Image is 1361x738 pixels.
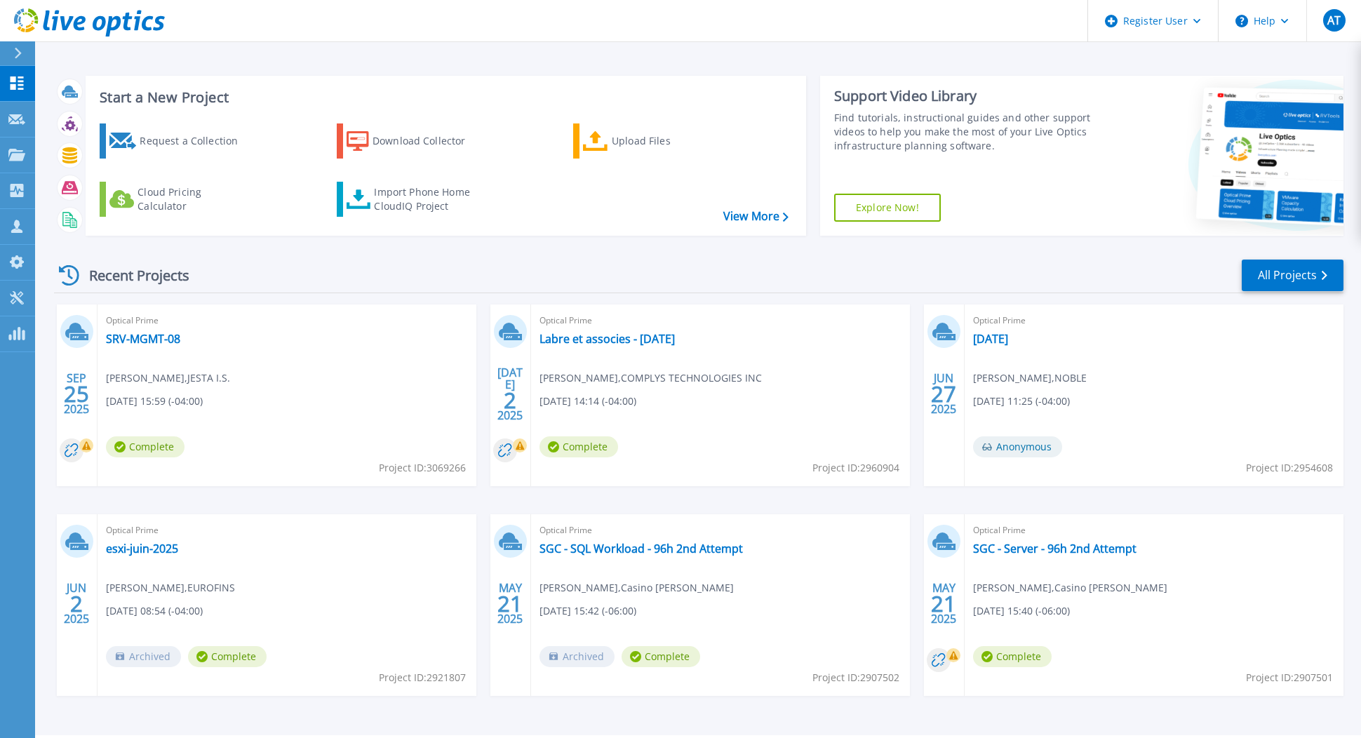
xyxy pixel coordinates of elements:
[54,258,208,293] div: Recent Projects
[100,90,788,105] h3: Start a New Project
[539,313,901,328] span: Optical Prime
[834,194,941,222] a: Explore Now!
[63,368,90,420] div: SEP 2025
[379,460,466,476] span: Project ID: 3069266
[973,603,1070,619] span: [DATE] 15:40 (-06:00)
[973,646,1052,667] span: Complete
[337,123,493,159] a: Download Collector
[106,580,235,596] span: [PERSON_NAME] , EUROFINS
[973,523,1335,538] span: Optical Prime
[106,394,203,409] span: [DATE] 15:59 (-04:00)
[106,646,181,667] span: Archived
[973,580,1167,596] span: [PERSON_NAME] , Casino [PERSON_NAME]
[539,332,675,346] a: Labre et associes - [DATE]
[931,598,956,610] span: 21
[374,185,483,213] div: Import Phone Home CloudIQ Project
[539,603,636,619] span: [DATE] 15:42 (-06:00)
[622,646,700,667] span: Complete
[497,598,523,610] span: 21
[140,127,252,155] div: Request a Collection
[931,388,956,400] span: 27
[930,368,957,420] div: JUN 2025
[106,332,180,346] a: SRV-MGMT-08
[100,182,256,217] a: Cloud Pricing Calculator
[70,598,83,610] span: 2
[834,111,1101,153] div: Find tutorials, instructional guides and other support videos to help you make the most of your L...
[539,542,743,556] a: SGC - SQL Workload - 96h 2nd Attempt
[973,542,1137,556] a: SGC - Server - 96h 2nd Attempt
[812,460,899,476] span: Project ID: 2960904
[497,578,523,629] div: MAY 2025
[930,578,957,629] div: MAY 2025
[100,123,256,159] a: Request a Collection
[188,646,267,667] span: Complete
[539,370,762,386] span: [PERSON_NAME] , COMPLYS TECHNOLOGIES INC
[539,523,901,538] span: Optical Prime
[973,313,1335,328] span: Optical Prime
[539,646,615,667] span: Archived
[106,542,178,556] a: esxi-juin-2025
[497,368,523,420] div: [DATE] 2025
[64,388,89,400] span: 25
[973,436,1062,457] span: Anonymous
[63,578,90,629] div: JUN 2025
[1327,15,1341,26] span: AT
[812,670,899,685] span: Project ID: 2907502
[973,370,1087,386] span: [PERSON_NAME] , NOBLE
[539,580,734,596] span: [PERSON_NAME] , Casino [PERSON_NAME]
[573,123,730,159] a: Upload Files
[504,394,516,406] span: 2
[106,313,468,328] span: Optical Prime
[106,523,468,538] span: Optical Prime
[373,127,485,155] div: Download Collector
[106,603,203,619] span: [DATE] 08:54 (-04:00)
[379,670,466,685] span: Project ID: 2921807
[612,127,724,155] div: Upload Files
[834,87,1101,105] div: Support Video Library
[723,210,789,223] a: View More
[1242,260,1343,291] a: All Projects
[973,332,1008,346] a: [DATE]
[1246,670,1333,685] span: Project ID: 2907501
[539,436,618,457] span: Complete
[1246,460,1333,476] span: Project ID: 2954608
[539,394,636,409] span: [DATE] 14:14 (-04:00)
[973,394,1070,409] span: [DATE] 11:25 (-04:00)
[106,370,230,386] span: [PERSON_NAME] , JESTA I.S.
[106,436,185,457] span: Complete
[138,185,250,213] div: Cloud Pricing Calculator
